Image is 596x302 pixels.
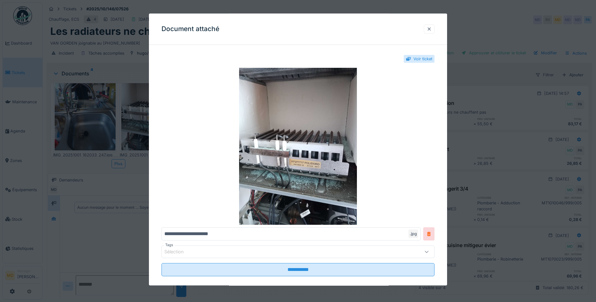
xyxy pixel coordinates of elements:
[164,249,193,256] div: Sélection
[161,25,219,33] h3: Document attaché
[164,242,174,248] label: Tags
[408,229,418,238] div: .jpg
[413,56,432,62] div: Voir ticket
[161,68,435,225] img: aff2bd61-0bca-4124-886f-15947d468861-IMG_20251001_151755_067.jpg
